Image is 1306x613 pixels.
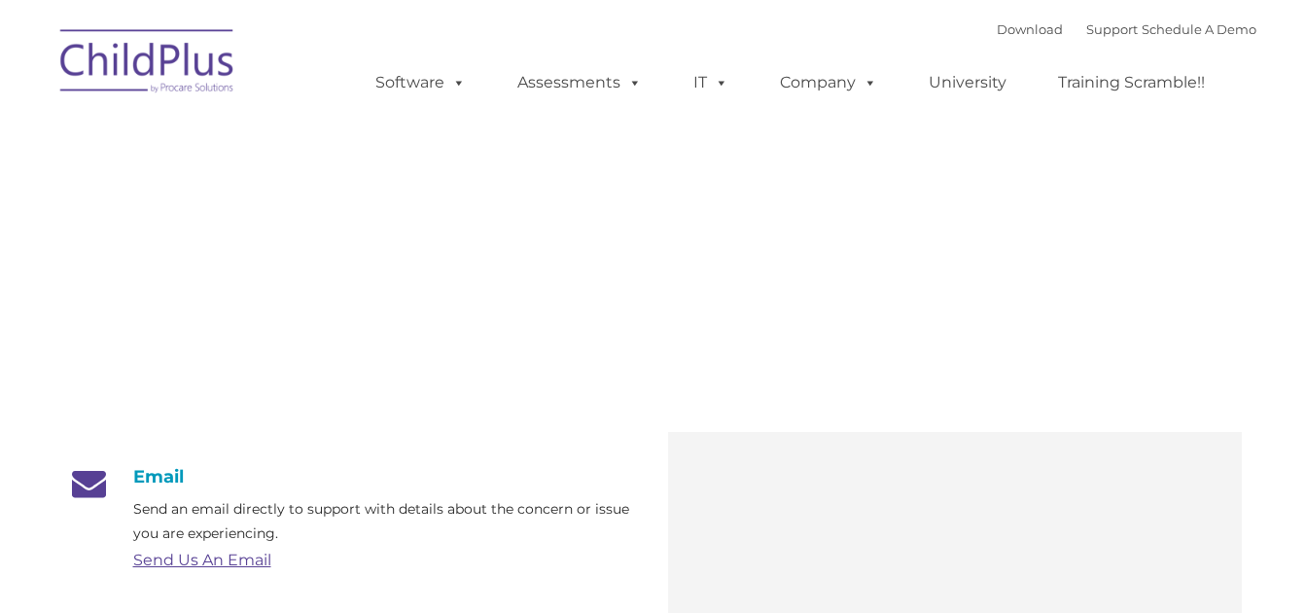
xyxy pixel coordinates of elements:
a: Support [1086,21,1138,37]
a: Assessments [498,63,661,102]
a: Company [760,63,897,102]
a: University [909,63,1026,102]
a: Training Scramble!! [1039,63,1224,102]
a: Download [997,21,1063,37]
a: Send Us An Email [133,551,271,569]
h4: Email [65,466,639,487]
a: Schedule A Demo [1142,21,1256,37]
img: ChildPlus by Procare Solutions [51,16,245,113]
a: IT [674,63,748,102]
font: | [997,21,1256,37]
p: Send an email directly to support with details about the concern or issue you are experiencing. [133,497,639,546]
a: Software [356,63,485,102]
